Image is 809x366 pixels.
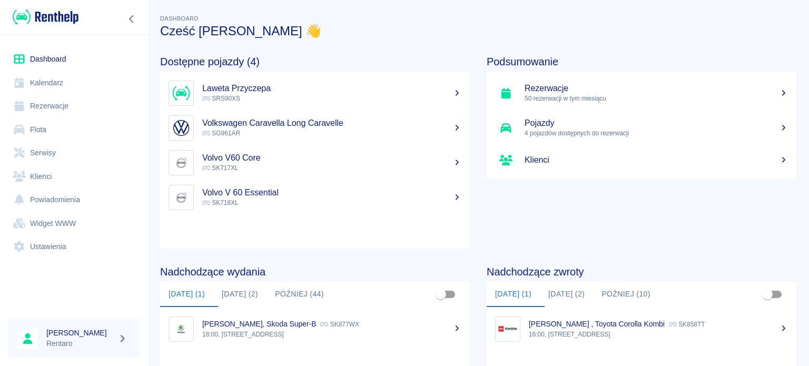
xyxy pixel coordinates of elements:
[540,282,593,307] button: [DATE] (2)
[160,76,470,111] a: ImageLaweta Przyczepa SRS90XS
[525,83,788,94] h5: Rezerwacje
[487,76,796,111] a: Rezerwacje50 rezerwacji w tym miesiącu
[431,284,451,304] span: Pokaż przypisane tylko do mnie
[202,118,461,128] h5: Volkswagen Caravella Long Caravelle
[171,187,191,207] img: Image
[160,15,199,22] span: Dashboard
[202,83,461,94] h5: Laweta Przyczepa
[160,311,470,347] a: Image[PERSON_NAME], Skoda Super-B SK877WX18:00, [STREET_ADDRESS]
[8,165,140,189] a: Klienci
[160,265,470,278] h4: Nadchodzące wydania
[525,118,788,128] h5: Pojazdy
[160,55,470,68] h4: Dostępne pojazdy (4)
[8,118,140,142] a: Flota
[124,12,140,26] button: Zwiń nawigację
[8,188,140,212] a: Powiadomienia
[8,47,140,71] a: Dashboard
[46,328,114,338] h6: [PERSON_NAME]
[202,187,461,198] h5: Volvo V 60 Essential
[160,145,470,180] a: ImageVolvo V60 Core SK717XL
[202,95,240,102] span: SRS90XS
[529,320,665,328] p: [PERSON_NAME] , Toyota Corolla Kombi
[160,282,213,307] button: [DATE] (1)
[487,55,796,68] h4: Podsumowanie
[160,180,470,215] a: ImageVolvo V 60 Essential SK718XL
[8,212,140,235] a: Widget WWW
[320,321,359,328] p: SK877WX
[202,153,461,163] h5: Volvo V60 Core
[202,164,239,172] span: SK717XL
[525,94,788,103] p: 50 rezerwacji w tym miesiącu
[171,319,191,339] img: Image
[498,319,518,339] img: Image
[160,24,796,38] h3: Cześć [PERSON_NAME] 👋
[8,8,78,26] a: Renthelp logo
[171,83,191,103] img: Image
[8,71,140,95] a: Kalendarz
[171,153,191,173] img: Image
[487,311,796,347] a: Image[PERSON_NAME] , Toyota Corolla Kombi SK858TT16:00, [STREET_ADDRESS]
[171,118,191,138] img: Image
[267,282,332,307] button: Później (44)
[487,282,540,307] button: [DATE] (1)
[487,111,796,145] a: Pojazdy4 pojazdów dostępnych do rezerwacji
[8,141,140,165] a: Serwisy
[160,111,470,145] a: ImageVolkswagen Caravella Long Caravelle SG961AR
[8,94,140,118] a: Rezerwacje
[13,8,78,26] img: Renthelp logo
[529,330,788,339] p: 16:00, [STREET_ADDRESS]
[8,235,140,259] a: Ustawienia
[202,130,240,137] span: SG961AR
[46,338,114,349] p: Rentaro
[487,145,796,175] a: Klienci
[202,199,239,206] span: SK718XL
[593,282,659,307] button: Później (10)
[525,155,788,165] h5: Klienci
[757,284,777,304] span: Pokaż przypisane tylko do mnie
[669,321,705,328] p: SK858TT
[487,265,796,278] h4: Nadchodzące zwroty
[213,282,267,307] button: [DATE] (2)
[525,128,788,138] p: 4 pojazdów dostępnych do rezerwacji
[202,330,461,339] p: 18:00, [STREET_ADDRESS]
[202,320,316,328] p: [PERSON_NAME], Skoda Super-B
